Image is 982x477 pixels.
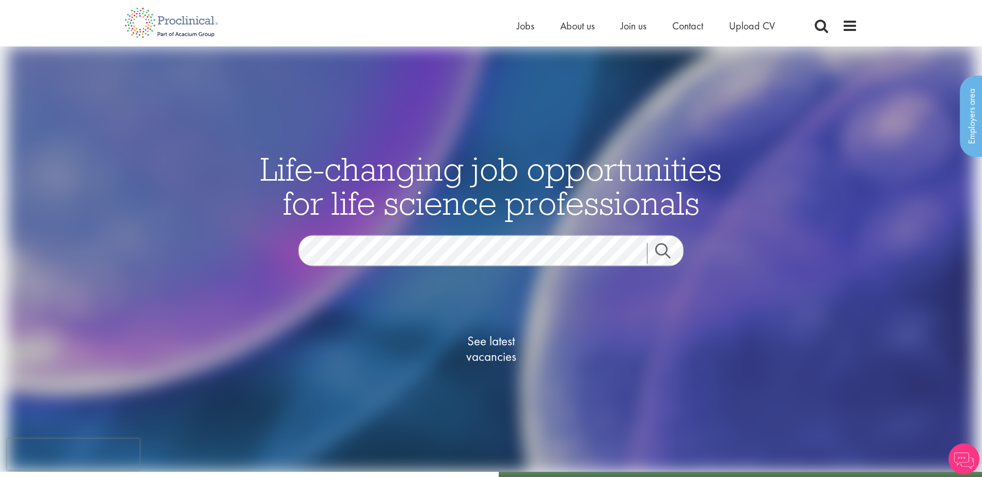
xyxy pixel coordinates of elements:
span: See latest vacancies [439,333,543,364]
a: Join us [621,19,646,33]
a: Job search submit button [647,243,691,264]
a: Jobs [517,19,534,33]
a: See latestvacancies [439,292,543,406]
a: Upload CV [729,19,775,33]
span: Life-changing job opportunities for life science professionals [260,148,722,224]
a: About us [560,19,595,33]
a: Contact [672,19,703,33]
img: candidate home [8,46,974,472]
img: Chatbot [948,443,979,474]
iframe: reCAPTCHA [7,439,139,470]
